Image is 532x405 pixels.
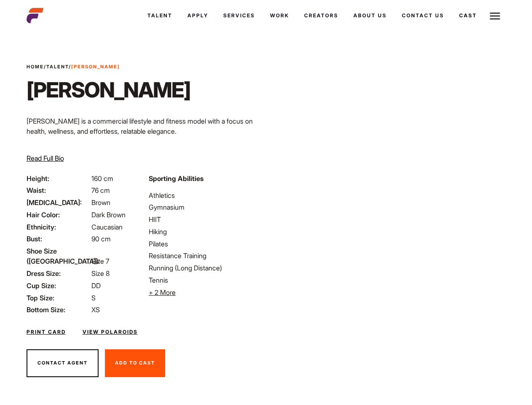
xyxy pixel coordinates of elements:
[91,305,100,314] span: XS
[149,214,261,224] li: HIIT
[149,190,261,200] li: Athletics
[46,64,69,70] a: Talent
[149,251,261,261] li: Resistance Training
[27,77,190,103] h1: [PERSON_NAME]
[149,202,261,212] li: Gymnasium
[149,227,261,237] li: Hiking
[91,211,126,219] span: Dark Brown
[27,349,99,377] button: Contact Agent
[262,4,297,27] a: Work
[394,4,452,27] a: Contact Us
[27,210,90,220] span: Hair Color:
[27,234,90,244] span: Bust:
[91,294,96,302] span: S
[27,268,90,278] span: Dress Size:
[91,257,109,265] span: Size 7
[27,222,90,232] span: Ethnicity:
[27,7,43,24] img: cropped-aefm-brand-fav-22-square.png
[27,143,261,173] p: Through her modeling and wellness brand, HEAL, she inspires others on their wellness journeys—cha...
[91,235,111,243] span: 90 cm
[27,197,90,208] span: [MEDICAL_DATA]:
[149,174,203,183] strong: Sporting Abilities
[27,63,120,70] span: / /
[27,328,66,336] a: Print Card
[180,4,216,27] a: Apply
[91,269,110,278] span: Size 8
[91,174,113,183] span: 160 cm
[149,288,176,297] span: + 2 More
[91,186,110,194] span: 76 cm
[83,328,138,336] a: View Polaroids
[27,173,90,184] span: Height:
[27,153,64,163] button: Read Full Bio
[27,293,90,303] span: Top Size:
[115,360,155,366] span: Add To Cast
[71,64,120,70] strong: [PERSON_NAME]
[105,349,165,377] button: Add To Cast
[27,185,90,195] span: Waist:
[297,4,346,27] a: Creators
[91,198,110,207] span: Brown
[27,154,64,162] span: Read Full Bio
[27,281,90,291] span: Cup Size:
[149,263,261,273] li: Running (Long Distance)
[27,116,261,136] p: [PERSON_NAME] is a commercial lifestyle and fitness model with a focus on health, wellness, and e...
[140,4,180,27] a: Talent
[346,4,394,27] a: About Us
[27,64,44,70] a: Home
[27,246,90,266] span: Shoe Size ([GEOGRAPHIC_DATA]):
[91,223,123,231] span: Caucasian
[216,4,262,27] a: Services
[27,305,90,315] span: Bottom Size:
[490,11,500,21] img: Burger icon
[91,281,101,290] span: DD
[149,239,261,249] li: Pilates
[149,275,261,285] li: Tennis
[452,4,484,27] a: Cast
